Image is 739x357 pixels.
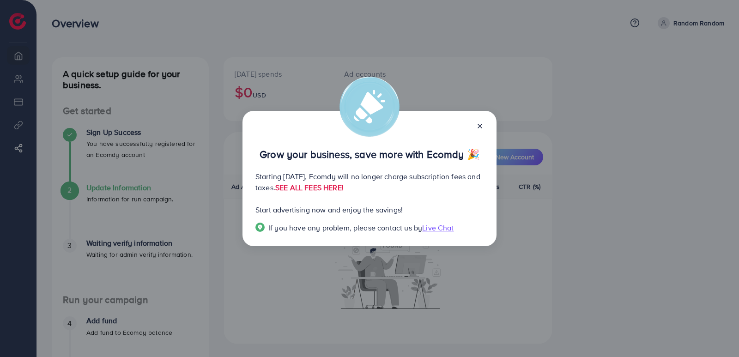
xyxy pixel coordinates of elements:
[422,223,454,233] span: Live Chat
[255,223,265,232] img: Popup guide
[275,182,344,193] a: SEE ALL FEES HERE!
[255,149,484,160] p: Grow your business, save more with Ecomdy 🎉
[339,77,400,137] img: alert
[255,204,484,215] p: Start advertising now and enjoy the savings!
[255,171,484,193] p: Starting [DATE], Ecomdy will no longer charge subscription fees and taxes.
[268,223,422,233] span: If you have any problem, please contact us by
